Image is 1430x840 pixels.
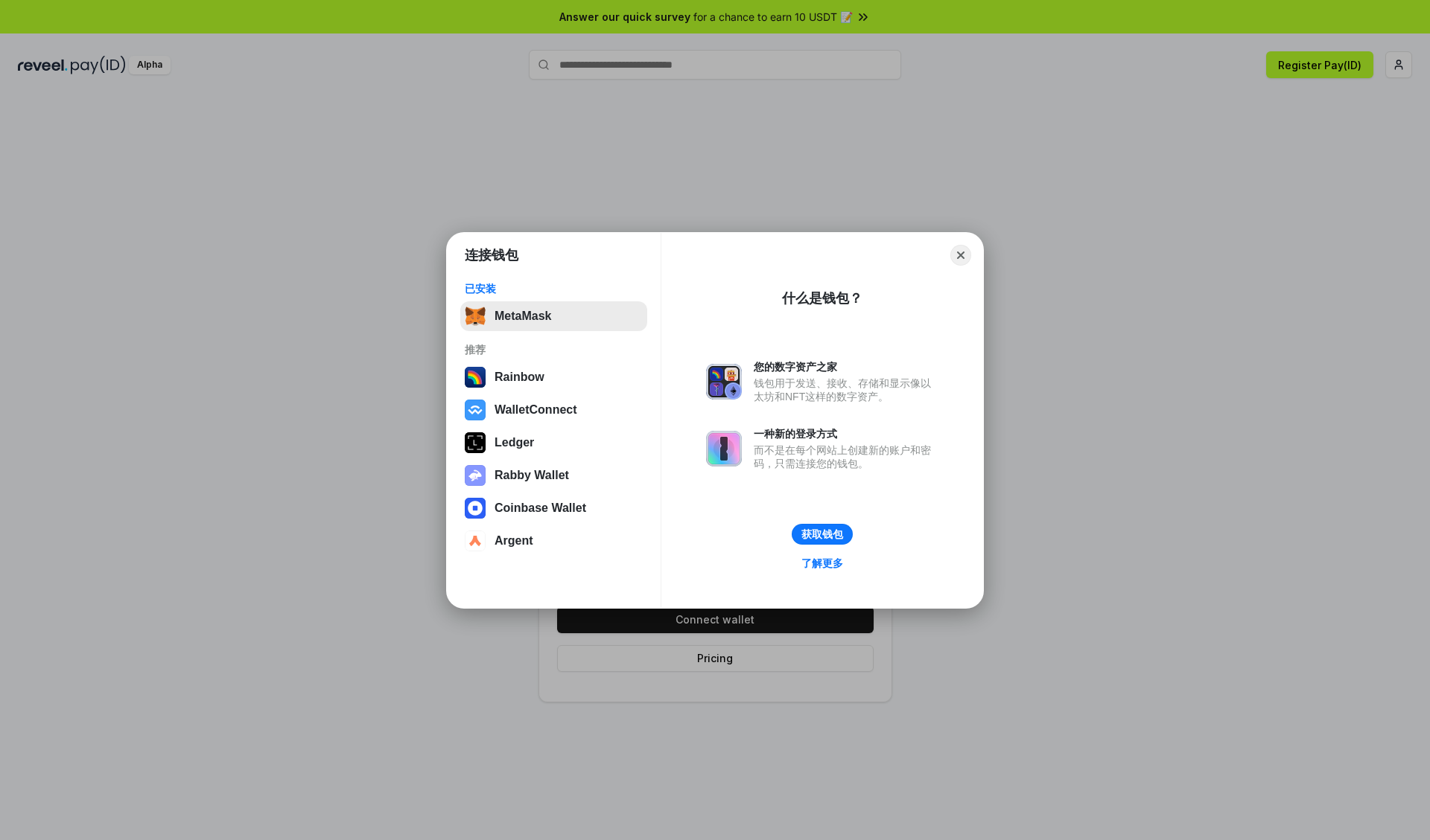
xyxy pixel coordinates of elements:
[465,400,486,420] img: svg+xml,%3Csvg%20width%3D%2228%22%20height%3D%2228%22%20viewBox%3D%220%200%2028%2028%22%20fill%3D...
[792,524,853,545] button: 获取钱包
[792,554,852,573] a: 了解更多
[460,428,647,458] button: Ledger
[460,461,647,490] button: Rabby Wallet
[706,364,742,400] img: svg+xml,%3Csvg%20xmlns%3D%22http%3A%2F%2Fwww.w3.org%2F2000%2Fsvg%22%20fill%3D%22none%22%20viewBox...
[465,432,486,453] img: svg+xml,%3Csvg%20xmlns%3D%22http%3A%2F%2Fwww.w3.org%2F2000%2Fsvg%22%20width%3D%2228%22%20height%3...
[495,469,569,482] div: Rabby Wallet
[495,436,534,449] div: Ledger
[465,343,643,356] div: 推荐
[460,301,647,331] button: MetaMask
[782,289,862,307] div: 什么是钱包？
[801,528,843,541] div: 获取钱包
[754,360,938,373] div: 您的数字资产之家
[460,395,647,425] button: WalletConnect
[465,306,486,327] img: svg+xml,%3Csvg%20fill%3D%22none%22%20height%3D%2233%22%20viewBox%3D%220%200%2035%2033%22%20width%...
[754,376,938,403] div: 钱包用于发送、接收、存储和显示像以太坊和NFT这样的数字资产。
[460,493,647,523] button: Coinbase Wallet
[950,245,971,266] button: Close
[460,362,647,392] button: Rainbow
[460,526,647,556] button: Argent
[495,501,586,515] div: Coinbase Wallet
[465,498,486,519] img: svg+xml,%3Csvg%20width%3D%2228%22%20height%3D%2228%22%20viewBox%3D%220%200%2028%2028%22%20fill%3D...
[465,282,643,295] div: 已安装
[495,310,551,323] div: MetaMask
[706,431,742,467] img: svg+xml,%3Csvg%20xmlns%3D%22http%3A%2F%2Fwww.w3.org%2F2000%2Fsvg%22%20fill%3D%22none%22%20viewBox...
[465,246,518,264] h1: 连接钱包
[465,530,486,551] img: svg+xml,%3Csvg%20width%3D%2228%22%20height%3D%2228%22%20viewBox%3D%220%200%2028%2028%22%20fill%3D...
[754,443,938,470] div: 而不是在每个网站上创建新的账户和密码，只需连接您的钱包。
[465,465,486,486] img: svg+xml,%3Csvg%20xmlns%3D%22http%3A%2F%2Fwww.w3.org%2F2000%2Fsvg%22%20fill%3D%22none%22%20viewBox...
[465,367,486,388] img: svg+xml,%3Csvg%20width%3D%22120%22%20height%3D%22120%22%20viewBox%3D%220%200%20120%20120%22%20fil...
[754,427,938,440] div: 一种新的登录方式
[495,403,577,417] div: WalletConnect
[801,557,843,570] div: 了解更多
[495,534,533,548] div: Argent
[495,371,544,384] div: Rainbow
